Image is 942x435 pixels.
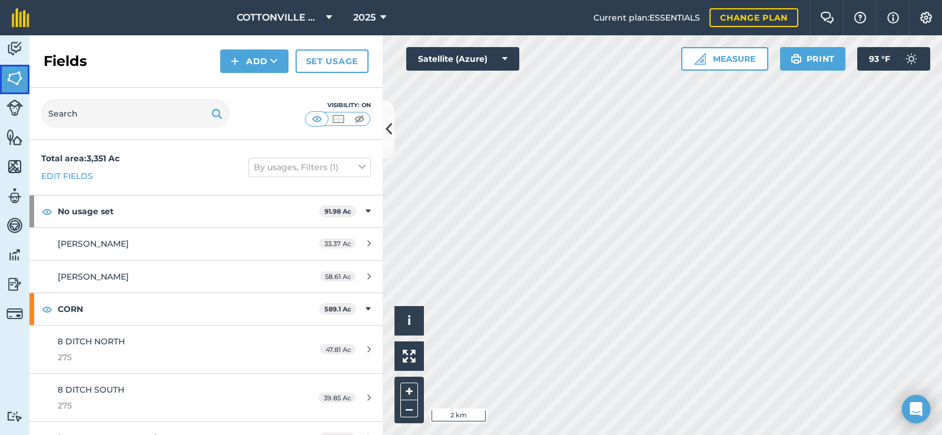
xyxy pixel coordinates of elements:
[681,47,768,71] button: Measure
[41,170,93,182] a: Edit fields
[857,47,930,71] button: 93 °F
[709,8,798,27] a: Change plan
[42,302,52,316] img: svg+xml;base64,PHN2ZyB4bWxucz0iaHR0cDovL3d3dy53My5vcmcvMjAwMC9zdmciIHdpZHRoPSIxOCIgaGVpZ2h0PSIyNC...
[42,204,52,218] img: svg+xml;base64,PHN2ZyB4bWxucz0iaHR0cDovL3d3dy53My5vcmcvMjAwMC9zdmciIHdpZHRoPSIxOCIgaGVpZ2h0PSIyNC...
[58,195,319,227] strong: No usage set
[220,49,288,73] button: Add
[29,293,383,325] div: CORN589.1 Ac
[353,11,376,25] span: 2025
[6,69,23,87] img: svg+xml;base64,PHN2ZyB4bWxucz0iaHR0cDovL3d3dy53My5vcmcvMjAwMC9zdmciIHdpZHRoPSI1NiIgaGVpZ2h0PSI2MC...
[820,12,834,24] img: Two speech bubbles overlapping with the left bubble in the forefront
[324,305,351,313] strong: 589.1 Ac
[296,49,369,73] a: Set usage
[6,40,23,58] img: svg+xml;base64,PD94bWwgdmVyc2lvbj0iMS4wIiBlbmNvZGluZz0idXRmLTgiPz4KPCEtLSBHZW5lcmF0b3I6IEFkb2JlIE...
[6,306,23,322] img: svg+xml;base64,PD94bWwgdmVyc2lvbj0iMS4wIiBlbmNvZGluZz0idXRmLTgiPz4KPCEtLSBHZW5lcmF0b3I6IEFkb2JlIE...
[394,306,424,336] button: i
[324,207,351,215] strong: 91.98 Ac
[29,228,383,260] a: [PERSON_NAME]33.37 Ac
[6,275,23,293] img: svg+xml;base64,PD94bWwgdmVyc2lvbj0iMS4wIiBlbmNvZGluZz0idXRmLTgiPz4KPCEtLSBHZW5lcmF0b3I6IEFkb2JlIE...
[853,12,867,24] img: A question mark icon
[400,383,418,400] button: +
[41,99,230,128] input: Search
[6,187,23,205] img: svg+xml;base64,PD94bWwgdmVyc2lvbj0iMS4wIiBlbmNvZGluZz0idXRmLTgiPz4KPCEtLSBHZW5lcmF0b3I6IEFkb2JlIE...
[320,271,356,281] span: 58.61 Ac
[791,52,802,66] img: svg+xml;base64,PHN2ZyB4bWxucz0iaHR0cDovL3d3dy53My5vcmcvMjAwMC9zdmciIHdpZHRoPSIxOSIgaGVpZ2h0PSIyNC...
[900,47,923,71] img: svg+xml;base64,PD94bWwgdmVyc2lvbj0iMS4wIiBlbmNvZGluZz0idXRmLTgiPz4KPCEtLSBHZW5lcmF0b3I6IEFkb2JlIE...
[211,107,223,121] img: svg+xml;base64,PHN2ZyB4bWxucz0iaHR0cDovL3d3dy53My5vcmcvMjAwMC9zdmciIHdpZHRoPSIxOSIgaGVpZ2h0PSIyNC...
[887,11,899,25] img: svg+xml;base64,PHN2ZyB4bWxucz0iaHR0cDovL3d3dy53My5vcmcvMjAwMC9zdmciIHdpZHRoPSIxNyIgaGVpZ2h0PSIxNy...
[319,393,356,403] span: 39.85 Ac
[331,113,346,125] img: svg+xml;base64,PHN2ZyB4bWxucz0iaHR0cDovL3d3dy53My5vcmcvMjAwMC9zdmciIHdpZHRoPSI1MCIgaGVpZ2h0PSI0MC...
[6,128,23,146] img: svg+xml;base64,PHN2ZyB4bWxucz0iaHR0cDovL3d3dy53My5vcmcvMjAwMC9zdmciIHdpZHRoPSI1NiIgaGVpZ2h0PSI2MC...
[305,101,371,110] div: Visibility: On
[29,374,383,421] a: 8 DITCH SOUTH27539.85 Ac
[248,158,371,177] button: By usages, Filters (1)
[29,326,383,373] a: 8 DITCH NORTH27547.81 Ac
[407,313,411,328] span: i
[319,238,356,248] span: 33.37 Ac
[29,261,383,293] a: [PERSON_NAME]58.61 Ac
[593,11,700,24] span: Current plan : ESSENTIALS
[6,217,23,234] img: svg+xml;base64,PD94bWwgdmVyc2lvbj0iMS4wIiBlbmNvZGluZz0idXRmLTgiPz4KPCEtLSBHZW5lcmF0b3I6IEFkb2JlIE...
[403,350,416,363] img: Four arrows, one pointing top left, one top right, one bottom right and the last bottom left
[41,153,120,164] strong: Total area : 3,351 Ac
[6,246,23,264] img: svg+xml;base64,PD94bWwgdmVyc2lvbj0iMS4wIiBlbmNvZGluZz0idXRmLTgiPz4KPCEtLSBHZW5lcmF0b3I6IEFkb2JlIE...
[237,11,321,25] span: COTTONVILLE PLANTING COMPANY, LLC
[694,53,706,65] img: Ruler icon
[58,238,129,249] span: [PERSON_NAME]
[902,395,930,423] div: Open Intercom Messenger
[869,47,890,71] span: 93 ° F
[58,293,319,325] strong: CORN
[58,271,129,282] span: [PERSON_NAME]
[58,384,124,395] span: 8 DITCH SOUTH
[29,195,383,227] div: No usage set91.98 Ac
[58,351,279,364] span: 275
[310,113,324,125] img: svg+xml;base64,PHN2ZyB4bWxucz0iaHR0cDovL3d3dy53My5vcmcvMjAwMC9zdmciIHdpZHRoPSI1MCIgaGVpZ2h0PSI0MC...
[919,12,933,24] img: A cog icon
[6,99,23,116] img: svg+xml;base64,PD94bWwgdmVyc2lvbj0iMS4wIiBlbmNvZGluZz0idXRmLTgiPz4KPCEtLSBHZW5lcmF0b3I6IEFkb2JlIE...
[44,52,87,71] h2: Fields
[12,8,29,27] img: fieldmargin Logo
[231,54,239,68] img: svg+xml;base64,PHN2ZyB4bWxucz0iaHR0cDovL3d3dy53My5vcmcvMjAwMC9zdmciIHdpZHRoPSIxNCIgaGVpZ2h0PSIyNC...
[352,113,367,125] img: svg+xml;base64,PHN2ZyB4bWxucz0iaHR0cDovL3d3dy53My5vcmcvMjAwMC9zdmciIHdpZHRoPSI1MCIgaGVpZ2h0PSI0MC...
[58,399,279,412] span: 275
[400,400,418,417] button: –
[320,344,356,354] span: 47.81 Ac
[58,336,125,347] span: 8 DITCH NORTH
[406,47,519,71] button: Satellite (Azure)
[780,47,846,71] button: Print
[6,411,23,422] img: svg+xml;base64,PD94bWwgdmVyc2lvbj0iMS4wIiBlbmNvZGluZz0idXRmLTgiPz4KPCEtLSBHZW5lcmF0b3I6IEFkb2JlIE...
[6,158,23,175] img: svg+xml;base64,PHN2ZyB4bWxucz0iaHR0cDovL3d3dy53My5vcmcvMjAwMC9zdmciIHdpZHRoPSI1NiIgaGVpZ2h0PSI2MC...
